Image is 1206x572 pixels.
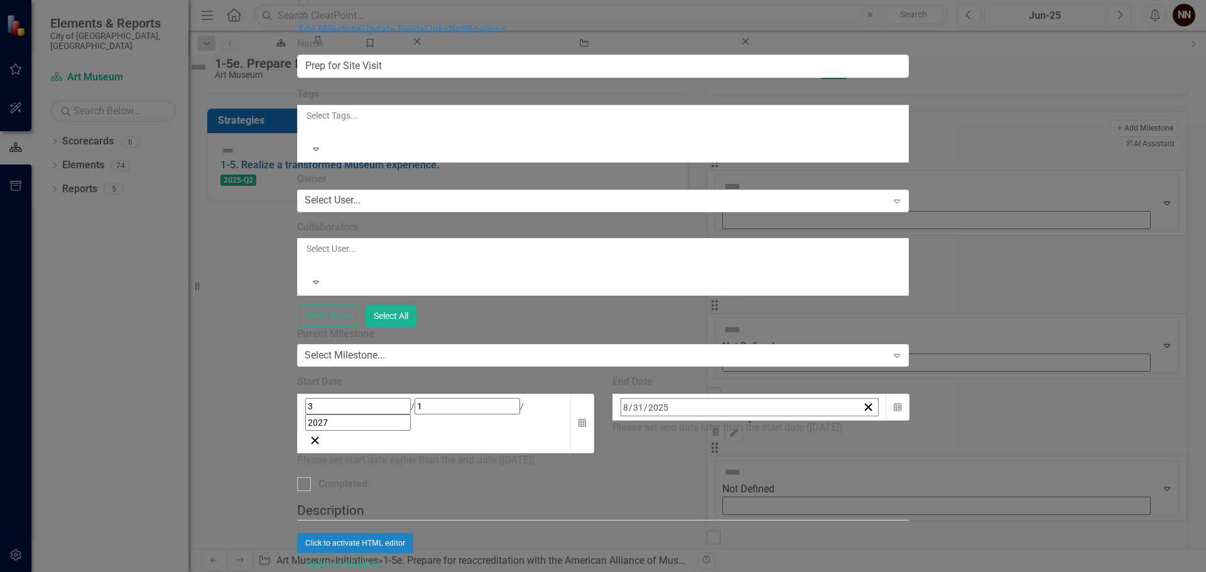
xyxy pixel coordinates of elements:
span: / [644,402,648,413]
button: Click to activate HTML editor [297,533,413,553]
button: Select All [366,305,416,327]
label: Owner [297,172,909,186]
span: / [411,401,415,411]
div: Select User... [307,242,899,255]
div: Start Date [297,375,342,389]
a: Update Fields [362,23,425,35]
input: Milestone Name [297,55,909,78]
div: End Date [612,375,653,389]
label: Collaborators [297,220,909,235]
div: Please set end date later than the start date ([DATE]) [612,421,909,435]
label: Name [297,37,909,51]
legend: Description [297,501,909,521]
input: dd [633,399,644,416]
div: Select Milestone... [305,348,385,363]
input: mm [622,399,629,416]
input: yyyy [648,399,669,416]
div: Select Tags... [307,109,899,122]
span: / [520,401,524,411]
label: Tags [297,87,909,102]
div: Please set start date earlier than the end date ([DATE]) [297,453,594,468]
a: Notifications [448,23,506,35]
div: Completed [318,477,367,492]
label: Parent Milestone [297,327,909,342]
a: Add Milestone [297,23,362,35]
div: Select User... [305,193,361,208]
button: Select None [297,305,359,327]
span: / [629,402,633,413]
a: Links [425,23,448,35]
